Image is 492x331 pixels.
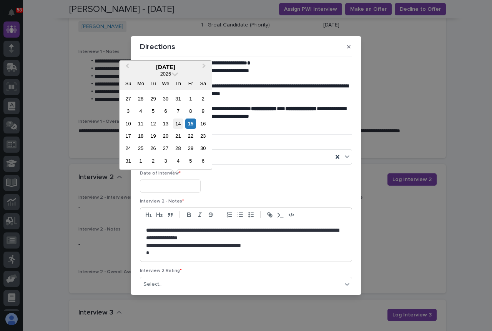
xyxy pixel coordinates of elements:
[198,119,208,129] div: Choose Saturday, August 16th, 2025
[123,143,133,153] div: Choose Sunday, August 24th, 2025
[160,143,171,153] div: Choose Wednesday, August 27th, 2025
[173,156,183,166] div: Choose Thursday, September 4th, 2025
[123,131,133,141] div: Choose Sunday, August 17th, 2025
[135,94,146,104] div: Choose Monday, July 28th, 2025
[185,143,196,153] div: Choose Friday, August 29th, 2025
[122,92,209,167] div: month 2025-08
[123,78,133,89] div: Su
[185,78,196,89] div: Fr
[148,106,158,116] div: Choose Tuesday, August 5th, 2025
[160,94,171,104] div: Choose Wednesday, July 30th, 2025
[198,106,208,116] div: Choose Saturday, August 9th, 2025
[173,119,183,129] div: Choose Thursday, August 14th, 2025
[160,131,171,141] div: Choose Wednesday, August 20th, 2025
[123,94,133,104] div: Choose Sunday, July 27th, 2025
[135,106,146,116] div: Choose Monday, August 4th, 2025
[120,64,212,71] div: [DATE]
[123,156,133,166] div: Choose Sunday, August 31st, 2025
[198,156,208,166] div: Choose Saturday, September 6th, 2025
[198,131,208,141] div: Choose Saturday, August 23rd, 2025
[198,143,208,153] div: Choose Saturday, August 30th, 2025
[160,71,171,77] span: 2025
[148,78,158,89] div: Tu
[148,119,158,129] div: Choose Tuesday, August 12th, 2025
[185,156,196,166] div: Choose Friday, September 5th, 2025
[199,61,211,74] button: Next Month
[173,131,183,141] div: Choose Thursday, August 21st, 2025
[140,42,175,51] p: Directions
[148,94,158,104] div: Choose Tuesday, July 29th, 2025
[135,156,146,166] div: Choose Monday, September 1st, 2025
[160,106,171,116] div: Choose Wednesday, August 6th, 2025
[123,119,133,129] div: Choose Sunday, August 10th, 2025
[135,78,146,89] div: Mo
[185,131,196,141] div: Choose Friday, August 22nd, 2025
[185,119,196,129] div: Choose Friday, August 15th, 2025
[135,131,146,141] div: Choose Monday, August 18th, 2025
[185,94,196,104] div: Choose Friday, August 1st, 2025
[173,78,183,89] div: Th
[198,94,208,104] div: Choose Saturday, August 2nd, 2025
[160,119,171,129] div: Choose Wednesday, August 13th, 2025
[123,106,133,116] div: Choose Sunday, August 3rd, 2025
[173,106,183,116] div: Choose Thursday, August 7th, 2025
[173,143,183,153] div: Choose Thursday, August 28th, 2025
[135,143,146,153] div: Choose Monday, August 25th, 2025
[148,156,158,166] div: Choose Tuesday, September 2nd, 2025
[160,78,171,89] div: We
[135,119,146,129] div: Choose Monday, August 11th, 2025
[185,106,196,116] div: Choose Friday, August 8th, 2025
[148,143,158,153] div: Choose Tuesday, August 26th, 2025
[173,94,183,104] div: Choose Thursday, July 31st, 2025
[198,78,208,89] div: Sa
[120,61,133,74] button: Previous Month
[148,131,158,141] div: Choose Tuesday, August 19th, 2025
[143,280,163,288] div: Select...
[140,268,182,273] span: Interview 2 Rating
[160,156,171,166] div: Choose Wednesday, September 3rd, 2025
[140,199,184,204] span: Interview 2 - Notes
